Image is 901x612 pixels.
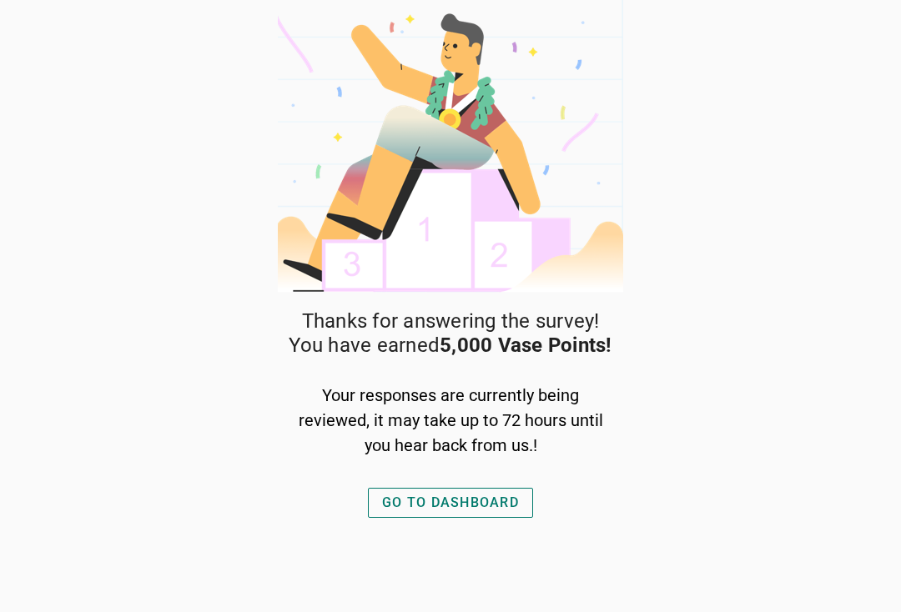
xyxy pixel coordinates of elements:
[368,488,533,518] button: GO TO DASHBOARD
[289,334,612,358] span: You have earned
[440,334,612,357] strong: 5,000 Vase Points!
[295,383,606,458] div: Your responses are currently being reviewed, it may take up to 72 hours until you hear back from ...
[302,309,600,334] span: Thanks for answering the survey!
[382,493,519,513] div: GO TO DASHBOARD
